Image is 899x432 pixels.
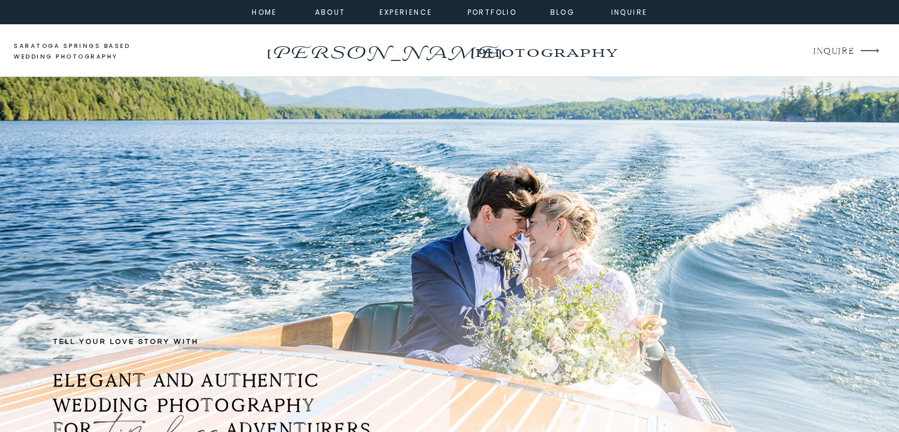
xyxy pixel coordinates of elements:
a: home [249,6,281,17]
b: TELL YOUR LOVE STORY with [53,338,199,346]
a: portfolio [467,6,518,17]
a: INQUIRE [813,44,853,60]
a: experience [379,6,427,17]
a: saratoga springs based wedding photography [14,41,152,63]
a: about [315,6,342,17]
a: inquire [608,6,651,17]
a: photography [452,36,640,68]
a: Blog [541,6,584,17]
a: [PERSON_NAME] [264,38,504,57]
